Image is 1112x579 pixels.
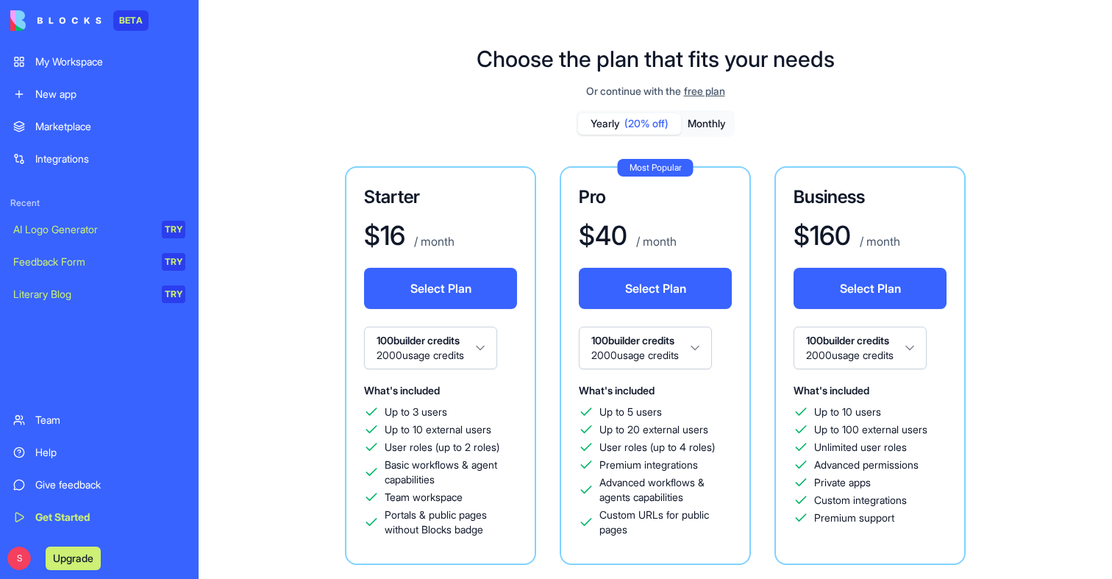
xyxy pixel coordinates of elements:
span: S [7,547,31,570]
span: User roles (up to 4 roles) [599,440,715,455]
span: Up to 20 external users [599,422,708,437]
div: Team [35,413,185,427]
span: free plan [684,84,725,99]
span: (20% off) [624,116,669,131]
a: My Workspace [4,47,194,77]
img: logo [10,10,101,31]
a: AI Logo GeneratorTRY [4,215,194,244]
span: Up to 10 users [814,405,881,419]
div: AI Logo Generator [13,222,152,237]
div: Help [35,445,185,460]
span: Advanced workflows & agents capabilities [599,475,732,505]
a: Marketplace [4,112,194,141]
div: TRY [162,221,185,238]
span: Advanced permissions [814,458,919,472]
span: Custom integrations [814,493,907,508]
h1: $ 16 [364,221,405,250]
h3: Pro [579,185,732,209]
span: Custom URLs for public pages [599,508,732,537]
span: User roles (up to 2 roles) [385,440,499,455]
button: Select Plan [364,268,517,309]
p: / month [633,232,677,250]
h1: $ 160 [794,221,851,250]
div: Give feedback [35,477,185,492]
span: Or continue with the [586,84,681,99]
span: Team workspace [385,490,463,505]
a: BETA [10,10,149,31]
div: Most Popular [618,159,694,177]
span: What's included [364,384,440,397]
div: Literary Blog [13,287,152,302]
a: Help [4,438,194,467]
h3: Starter [364,185,517,209]
button: Yearly [578,113,681,135]
h3: Business [794,185,947,209]
div: My Workspace [35,54,185,69]
a: Get Started [4,502,194,532]
span: Portals & public pages without Blocks badge [385,508,517,537]
div: TRY [162,285,185,303]
div: BETA [113,10,149,31]
div: Get Started [35,510,185,525]
a: New app [4,79,194,109]
span: Basic workflows & agent capabilities [385,458,517,487]
h1: Choose the plan that fits your needs [477,46,835,72]
span: What's included [579,384,655,397]
span: Premium support [814,511,894,525]
div: Marketplace [35,119,185,134]
button: Monthly [681,113,733,135]
span: Recent [4,197,194,209]
div: TRY [162,253,185,271]
span: What's included [794,384,869,397]
span: Up to 100 external users [814,422,927,437]
span: Up to 3 users [385,405,447,419]
a: Give feedback [4,470,194,500]
a: Integrations [4,144,194,174]
a: Team [4,405,194,435]
span: Private apps [814,475,871,490]
span: Unlimited user roles [814,440,907,455]
a: Feedback FormTRY [4,247,194,277]
p: / month [857,232,900,250]
p: / month [411,232,455,250]
div: Integrations [35,152,185,166]
div: New app [35,87,185,102]
a: Literary BlogTRY [4,280,194,309]
button: Select Plan [579,268,732,309]
a: Upgrade [46,550,101,565]
button: Select Plan [794,268,947,309]
div: Feedback Form [13,255,152,269]
h1: $ 40 [579,221,627,250]
span: Up to 10 external users [385,422,491,437]
span: Up to 5 users [599,405,662,419]
span: Premium integrations [599,458,698,472]
button: Upgrade [46,547,101,570]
